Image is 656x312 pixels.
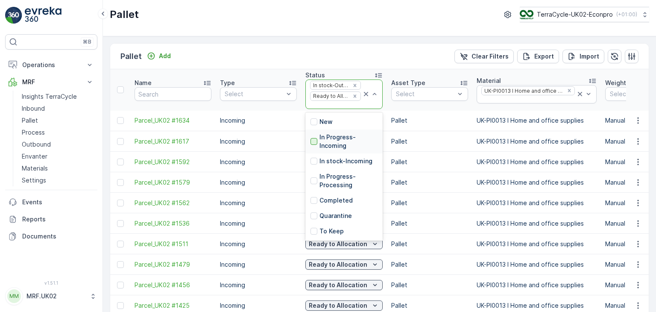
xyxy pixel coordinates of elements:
[391,116,468,125] p: Pallet
[110,8,139,21] p: Pallet
[22,140,51,149] p: Outbound
[135,240,211,248] a: Parcel_UK02 #1511
[305,280,383,290] button: Ready to Allocation
[117,179,124,186] div: Toggle Row Selected
[391,137,468,146] p: Pallet
[143,51,174,61] button: Add
[477,281,597,289] p: UK-PI0013 I Home and office supplies
[605,79,649,87] p: Weight Source
[305,239,383,249] button: Ready to Allocation
[309,240,367,248] p: Ready to Allocation
[477,178,597,187] p: UK-PI0013 I Home and office supplies
[616,11,637,18] p: ( +01:00 )
[319,212,352,220] p: Quarantine
[117,117,124,124] div: Toggle Row Selected
[396,90,455,98] p: Select
[477,77,501,85] p: Material
[5,228,97,245] a: Documents
[565,87,574,94] div: Remove UK-PI0013 I Home and office supplies
[18,174,97,186] a: Settings
[220,137,297,146] p: Incoming
[135,178,211,187] a: Parcel_UK02 #1579
[319,133,378,150] p: In Progress-Incoming
[220,219,297,228] p: Incoming
[310,81,350,89] div: In stock-Outgoing
[562,50,604,63] button: Import
[477,240,597,248] p: UK-PI0013 I Home and office supplies
[482,87,564,95] div: UK-PI0013 I Home and office supplies
[391,158,468,166] p: Pallet
[135,281,211,289] span: Parcel_UK02 #1456
[22,198,94,206] p: Events
[18,138,97,150] a: Outbound
[319,157,372,165] p: In stock-Incoming
[83,38,91,45] p: ⌘B
[309,260,367,269] p: Ready to Allocation
[5,280,97,286] span: v 1.51.1
[135,158,211,166] span: Parcel_UK02 #1592
[391,281,468,289] p: Pallet
[319,196,353,205] p: Completed
[220,116,297,125] p: Incoming
[135,116,211,125] a: Parcel_UK02 #1634
[477,219,597,228] p: UK-PI0013 I Home and office supplies
[22,152,47,161] p: Envanter
[225,90,284,98] p: Select
[477,116,597,125] p: UK-PI0013 I Home and office supplies
[220,199,297,207] p: Incoming
[391,240,468,248] p: Pallet
[135,219,211,228] a: Parcel_UK02 #1536
[5,74,97,91] button: MRF
[22,232,94,241] p: Documents
[22,164,48,173] p: Materials
[135,301,211,310] a: Parcel_UK02 #1425
[135,199,211,207] span: Parcel_UK02 #1562
[454,50,514,63] button: Clear Filters
[117,138,124,145] div: Toggle Row Selected
[477,158,597,166] p: UK-PI0013 I Home and office supplies
[220,301,297,310] p: Incoming
[220,178,297,187] p: Incoming
[5,287,97,305] button: MMMRF.UK02
[135,79,152,87] p: Name
[309,301,367,310] p: Ready to Allocation
[319,227,344,235] p: To Keep
[477,260,597,269] p: UK-PI0013 I Home and office supplies
[319,172,378,189] p: In Progress-Processing
[120,50,142,62] p: Pallet
[310,92,350,100] div: Ready to Allocation
[319,118,333,126] p: New
[18,91,97,103] a: Insights TerraCycle
[305,259,383,270] button: Ready to Allocation
[5,194,97,211] a: Events
[26,292,85,300] p: MRF.UK02
[391,199,468,207] p: Pallet
[477,301,597,310] p: UK-PI0013 I Home and office supplies
[18,115,97,127] a: Pallet
[18,103,97,115] a: Inbound
[22,78,80,86] p: MRF
[220,281,297,289] p: Incoming
[477,137,597,146] p: UK-PI0013 I Home and office supplies
[305,300,383,311] button: Ready to Allocation
[25,7,61,24] img: logo_light-DOdMpM7g.png
[5,211,97,228] a: Reports
[220,79,235,87] p: Type
[117,220,124,227] div: Toggle Row Selected
[517,50,559,63] button: Export
[7,289,21,303] div: MM
[391,79,425,87] p: Asset Type
[18,127,97,138] a: Process
[135,137,211,146] a: Parcel_UK02 #1617
[391,301,468,310] p: Pallet
[220,158,297,166] p: Incoming
[135,260,211,269] a: Parcel_UK02 #1479
[391,178,468,187] p: Pallet
[5,56,97,74] button: Operations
